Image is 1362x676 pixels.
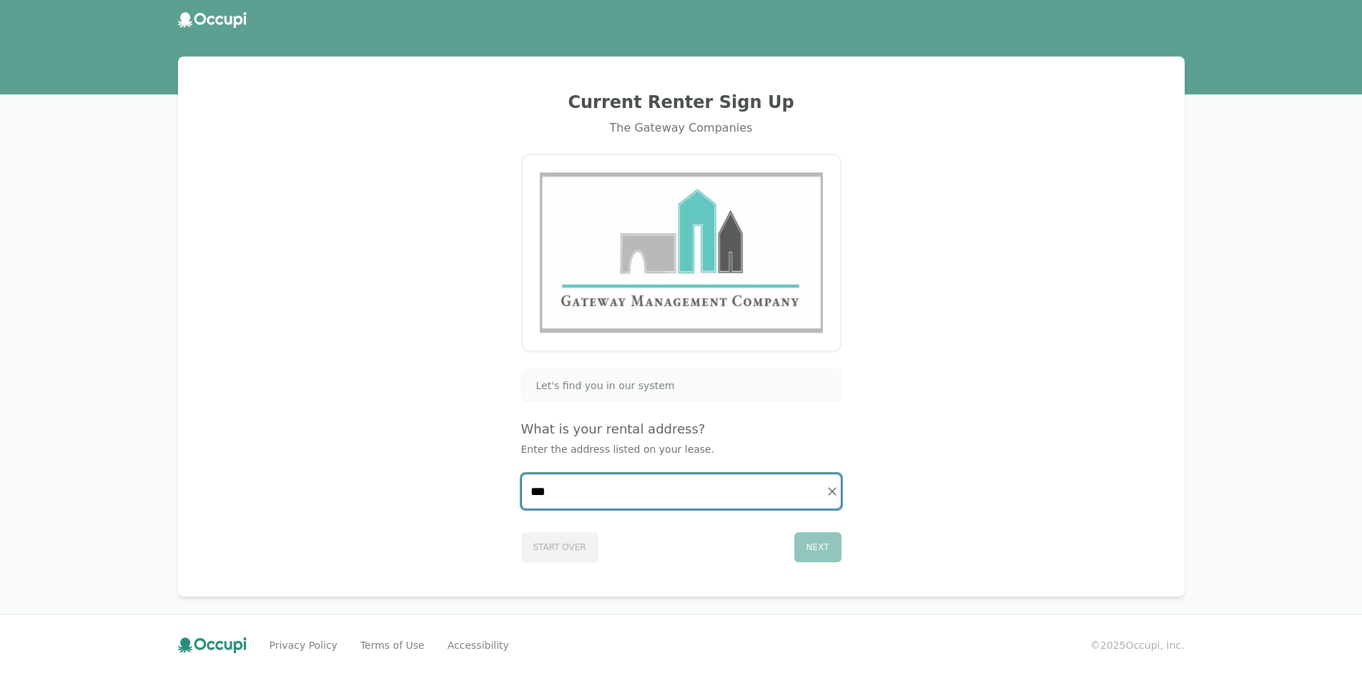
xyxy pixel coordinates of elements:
div: The Gateway Companies [195,119,1168,137]
button: Clear [822,481,842,501]
a: Accessibility [448,638,509,652]
a: Terms of Use [360,638,425,652]
h4: What is your rental address? [521,419,842,439]
p: Enter the address listed on your lease. [521,442,842,456]
input: Start typing... [522,474,841,509]
a: Privacy Policy [270,638,337,652]
span: Let's find you in our system [536,378,675,393]
img: Gateway Management [540,172,823,333]
small: © 2025 Occupi, Inc. [1090,638,1185,652]
h2: Current Renter Sign Up [195,91,1168,114]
